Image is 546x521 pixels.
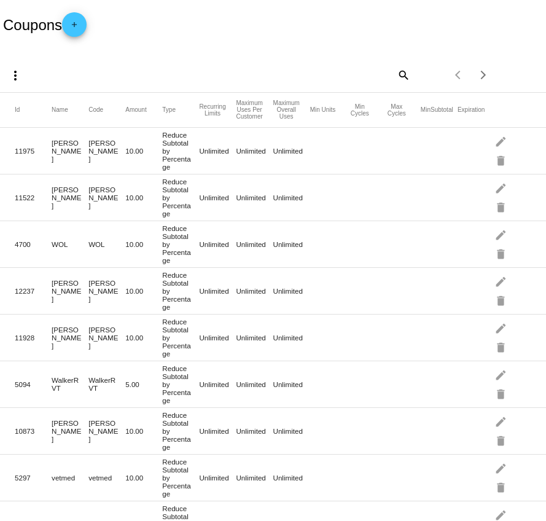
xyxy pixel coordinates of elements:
[273,100,300,120] button: Change sorting for SiteConversionLimits
[199,331,236,345] mat-cell: Unlimited
[273,331,310,345] mat-cell: Unlimited
[52,276,88,306] mat-cell: [PERSON_NAME]
[199,144,236,158] mat-cell: Unlimited
[494,151,509,170] mat-icon: delete
[273,190,310,205] mat-cell: Unlimited
[199,424,236,438] mat-cell: Unlimited
[494,291,509,310] mat-icon: delete
[494,178,509,197] mat-icon: edit
[67,20,82,35] mat-icon: add
[236,471,273,485] mat-cell: Unlimited
[396,65,410,84] mat-icon: search
[15,190,52,205] mat-cell: 11522
[52,182,88,213] mat-cell: [PERSON_NAME]
[162,315,199,361] mat-cell: Reduce Subtotal by Percentage
[52,323,88,353] mat-cell: [PERSON_NAME]
[273,377,310,391] mat-cell: Unlimited
[52,416,88,446] mat-cell: [PERSON_NAME]
[494,318,509,337] mat-icon: edit
[494,412,509,431] mat-icon: edit
[88,182,125,213] mat-cell: [PERSON_NAME]
[88,136,125,166] mat-cell: [PERSON_NAME]
[494,384,509,403] mat-icon: delete
[199,237,236,251] mat-cell: Unlimited
[236,424,273,438] mat-cell: Unlimited
[88,323,125,353] mat-cell: [PERSON_NAME]
[15,424,52,438] mat-cell: 10873
[236,331,273,345] mat-cell: Unlimited
[458,106,485,114] button: Change sorting for ExpirationDate
[52,136,88,166] mat-cell: [PERSON_NAME]
[125,471,162,485] mat-cell: 10.00
[236,284,273,298] mat-cell: Unlimited
[162,128,199,174] mat-cell: Reduce Subtotal by Percentage
[236,237,273,251] mat-cell: Unlimited
[199,377,236,391] mat-cell: Unlimited
[125,144,162,158] mat-cell: 10.00
[494,225,509,244] mat-icon: edit
[52,237,88,251] mat-cell: WOL
[8,68,23,83] mat-icon: more_vert
[15,377,52,391] mat-cell: 5094
[494,337,509,356] mat-icon: delete
[3,12,87,37] h2: Coupons
[494,244,509,263] mat-icon: delete
[15,284,52,298] mat-cell: 12237
[421,106,453,114] button: Change sorting for MinSubtotal
[273,284,310,298] mat-cell: Unlimited
[125,377,162,391] mat-cell: 5.00
[162,408,199,454] mat-cell: Reduce Subtotal by Percentage
[125,237,162,251] mat-cell: 10.00
[88,373,125,395] mat-cell: WalkerRVT
[52,471,88,485] mat-cell: vetmed
[88,237,125,251] mat-cell: WOL
[447,63,471,87] button: Previous page
[273,144,310,158] mat-cell: Unlimited
[494,131,509,151] mat-icon: edit
[15,237,52,251] mat-cell: 4700
[494,431,509,450] mat-icon: delete
[347,103,373,117] button: Change sorting for MinCycles
[125,106,146,114] button: Change sorting for Amount
[236,100,262,120] button: Change sorting for CustomerConversionLimits
[15,106,20,114] button: Change sorting for Id
[88,106,103,114] button: Change sorting for Code
[310,106,336,114] button: Change sorting for MinUnits
[471,63,496,87] button: Next page
[236,144,273,158] mat-cell: Unlimited
[125,331,162,345] mat-cell: 10.00
[273,424,310,438] mat-cell: Unlimited
[494,197,509,216] mat-icon: delete
[125,424,162,438] mat-cell: 10.00
[236,190,273,205] mat-cell: Unlimited
[162,361,199,407] mat-cell: Reduce Subtotal by Percentage
[199,284,236,298] mat-cell: Unlimited
[162,174,199,221] mat-cell: Reduce Subtotal by Percentage
[88,416,125,446] mat-cell: [PERSON_NAME]
[199,471,236,485] mat-cell: Unlimited
[494,365,509,384] mat-icon: edit
[494,477,509,496] mat-icon: delete
[15,144,52,158] mat-cell: 11975
[88,276,125,306] mat-cell: [PERSON_NAME]
[52,373,88,395] mat-cell: WalkerRVT
[494,272,509,291] mat-icon: edit
[125,190,162,205] mat-cell: 10.00
[273,237,310,251] mat-cell: Unlimited
[88,471,125,485] mat-cell: vetmed
[236,377,273,391] mat-cell: Unlimited
[15,471,52,485] mat-cell: 5297
[52,106,68,114] button: Change sorting for Name
[162,221,199,267] mat-cell: Reduce Subtotal by Percentage
[494,458,509,477] mat-icon: edit
[162,106,176,114] button: Change sorting for DiscountType
[162,455,199,501] mat-cell: Reduce Subtotal by Percentage
[15,331,52,345] mat-cell: 11928
[199,103,225,117] button: Change sorting for RecurringLimits
[273,471,310,485] mat-cell: Unlimited
[199,190,236,205] mat-cell: Unlimited
[384,103,410,117] button: Change sorting for MaxCycles
[162,268,199,314] mat-cell: Reduce Subtotal by Percentage
[125,284,162,298] mat-cell: 10.00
